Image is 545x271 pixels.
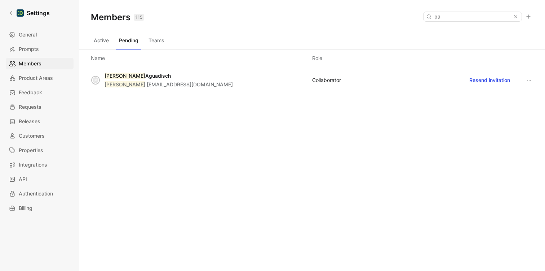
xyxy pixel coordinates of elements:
[19,30,37,39] span: General
[6,58,74,69] a: Members
[6,202,74,214] a: Billing
[116,35,141,46] button: Pending
[91,12,144,23] h1: Members
[19,146,43,155] span: Properties
[91,35,112,46] button: Active
[19,88,42,97] span: Feedback
[105,81,145,87] mark: [PERSON_NAME]
[312,54,322,63] div: Role
[6,130,74,142] a: Customers
[6,43,74,55] a: Prompts
[146,35,167,46] button: Teams
[19,189,53,198] span: Authentication
[19,74,53,82] span: Product Areas
[6,116,74,127] a: Releases
[19,175,27,184] span: API
[19,45,39,53] span: Prompts
[6,101,74,113] a: Requests
[19,132,45,140] span: Customers
[134,14,144,21] div: 115
[6,6,53,20] a: Settings
[6,173,74,185] a: API
[6,188,74,199] a: Authentication
[19,103,41,111] span: Requests
[91,54,105,63] div: Name
[19,59,41,68] span: Members
[6,159,74,171] a: Integrations
[105,73,145,79] mark: [PERSON_NAME]
[312,76,341,85] div: COLLABORATOR
[92,77,99,84] div: P
[6,145,74,156] a: Properties
[6,72,74,84] a: Product Areas
[19,117,40,126] span: Releases
[466,74,513,86] button: Resend invitation
[6,87,74,98] a: Feedback
[19,204,32,212] span: Billing
[19,160,47,169] span: Integrations
[145,73,171,79] span: Aguadisch
[145,81,233,87] span: .[EMAIL_ADDRESS][DOMAIN_NAME]
[27,9,50,17] h1: Settings
[6,29,74,40] a: General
